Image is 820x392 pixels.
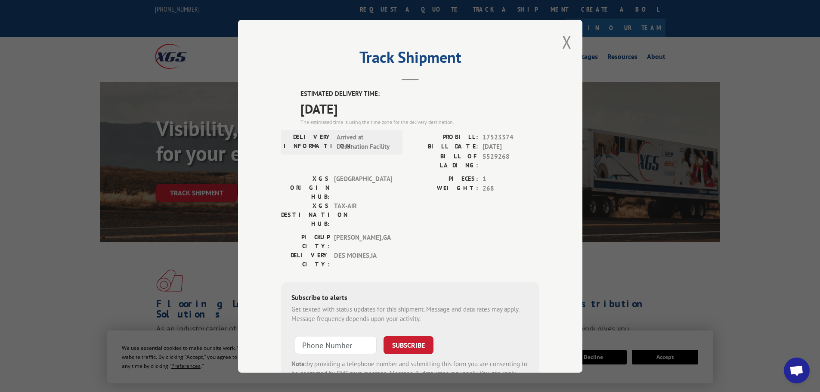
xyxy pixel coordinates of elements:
[300,118,539,126] div: The estimated time is using the time zone for the delivery destination.
[281,232,330,250] label: PICKUP CITY:
[291,359,529,388] div: by providing a telephone number and submitting this form you are consenting to be contacted by SM...
[281,51,539,68] h2: Track Shipment
[281,174,330,201] label: XGS ORIGIN HUB:
[300,99,539,118] span: [DATE]
[410,151,478,170] label: BILL OF LADING:
[291,304,529,324] div: Get texted with status updates for this shipment. Message and data rates may apply. Message frequ...
[281,201,330,228] label: XGS DESTINATION HUB:
[334,174,392,201] span: [GEOGRAPHIC_DATA]
[300,89,539,99] label: ESTIMATED DELIVERY TIME:
[410,132,478,142] label: PROBILL:
[334,232,392,250] span: [PERSON_NAME] , GA
[337,132,395,151] span: Arrived at Destination Facility
[410,142,478,152] label: BILL DATE:
[784,358,810,383] div: Open chat
[334,201,392,228] span: TAX-AIR
[281,250,330,269] label: DELIVERY CITY:
[410,174,478,184] label: PIECES:
[284,132,332,151] label: DELIVERY INFORMATION:
[483,174,539,184] span: 1
[483,184,539,194] span: 268
[483,132,539,142] span: 17523374
[334,250,392,269] span: DES MOINES , IA
[483,151,539,170] span: 5529268
[410,184,478,194] label: WEIGHT:
[384,336,433,354] button: SUBSCRIBE
[291,359,306,367] strong: Note:
[291,292,529,304] div: Subscribe to alerts
[562,31,572,53] button: Close modal
[295,336,377,354] input: Phone Number
[483,142,539,152] span: [DATE]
